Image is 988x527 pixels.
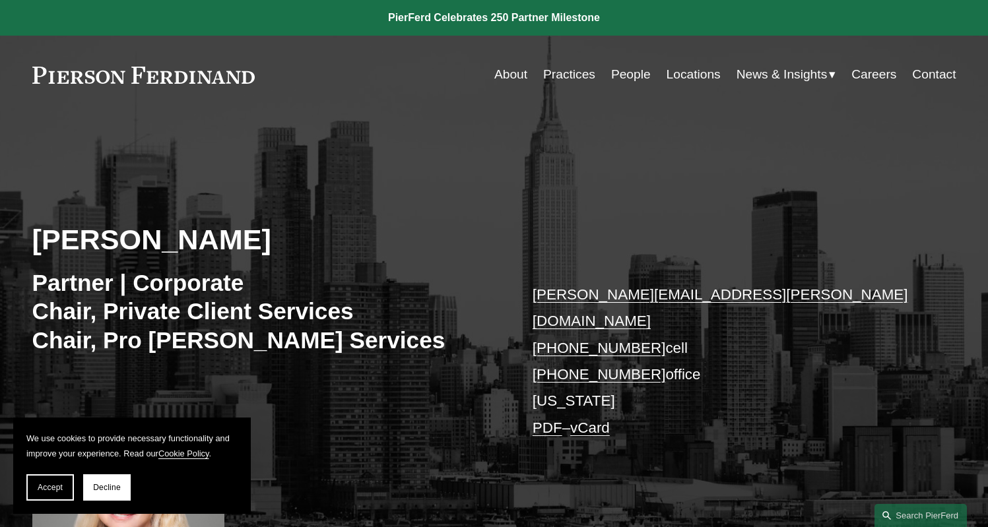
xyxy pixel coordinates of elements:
a: People [611,62,651,87]
a: vCard [570,419,610,436]
a: Contact [912,62,956,87]
h2: [PERSON_NAME] [32,222,494,257]
h3: Partner | Corporate Chair, Private Client Services Chair, Pro [PERSON_NAME] Services [32,268,494,355]
a: Careers [851,62,896,87]
a: Locations [667,62,721,87]
p: cell office [US_STATE] – [533,282,917,441]
p: We use cookies to provide necessary functionality and improve your experience. Read our . [26,431,238,461]
a: [PERSON_NAME][EMAIL_ADDRESS][PERSON_NAME][DOMAIN_NAME] [533,286,908,329]
a: About [494,62,527,87]
span: News & Insights [737,63,828,86]
a: [PHONE_NUMBER] [533,340,666,356]
button: Decline [83,474,131,501]
span: Accept [38,483,63,492]
span: Decline [93,483,121,492]
button: Accept [26,474,74,501]
a: PDF [533,419,562,436]
a: Practices [543,62,595,87]
a: folder dropdown [737,62,836,87]
a: [PHONE_NUMBER] [533,366,666,383]
a: Cookie Policy [158,449,209,458]
section: Cookie banner [13,418,251,514]
a: Search this site [874,504,967,527]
